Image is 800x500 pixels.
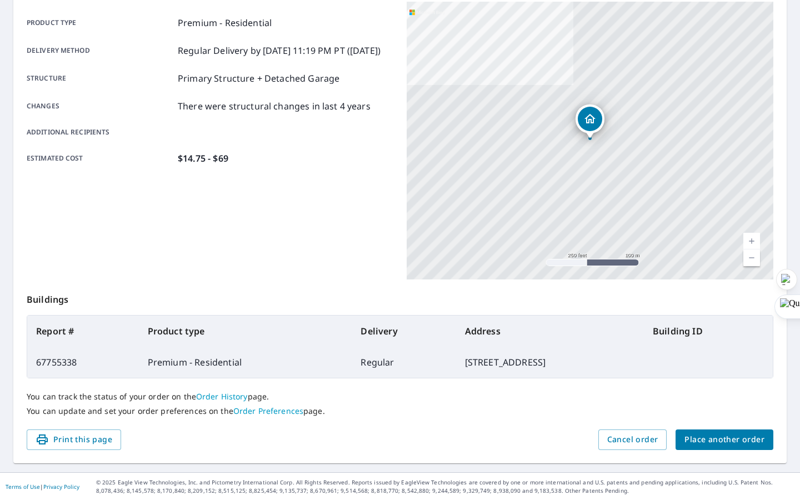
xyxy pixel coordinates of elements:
a: Terms of Use [6,483,40,491]
p: $14.75 - $69 [178,152,228,165]
p: Structure [27,72,173,85]
a: Current Level 17, Zoom In [743,233,760,249]
td: Regular [352,347,456,378]
td: 67755338 [27,347,139,378]
th: Report # [27,316,139,347]
p: You can track the status of your order on the page. [27,392,773,402]
th: Address [456,316,644,347]
p: Product type [27,16,173,29]
a: Order Preferences [233,406,303,416]
button: Cancel order [598,429,667,450]
a: Order History [196,391,248,402]
th: Delivery [352,316,456,347]
button: Print this page [27,429,121,450]
td: Premium - Residential [139,347,352,378]
span: Place another order [684,433,764,447]
p: Estimated cost [27,152,173,165]
span: Cancel order [607,433,658,447]
th: Building ID [644,316,773,347]
p: Delivery method [27,44,173,57]
a: Privacy Policy [43,483,79,491]
p: You can update and set your order preferences on the page. [27,406,773,416]
p: Regular Delivery by [DATE] 11:19 PM PT ([DATE]) [178,44,381,57]
td: [STREET_ADDRESS] [456,347,644,378]
p: Premium - Residential [178,16,272,29]
p: Changes [27,99,173,113]
span: Print this page [36,433,112,447]
p: Additional recipients [27,127,173,137]
p: | [6,483,79,490]
p: Primary Structure + Detached Garage [178,72,339,85]
button: Place another order [676,429,773,450]
div: Dropped pin, building 1, Residential property, 4375 24th Ave SE Naples, FL 34117 [576,104,604,139]
p: Buildings [27,279,773,315]
a: Current Level 17, Zoom Out [743,249,760,266]
p: © 2025 Eagle View Technologies, Inc. and Pictometry International Corp. All Rights Reserved. Repo... [96,478,794,495]
p: There were structural changes in last 4 years [178,99,371,113]
th: Product type [139,316,352,347]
